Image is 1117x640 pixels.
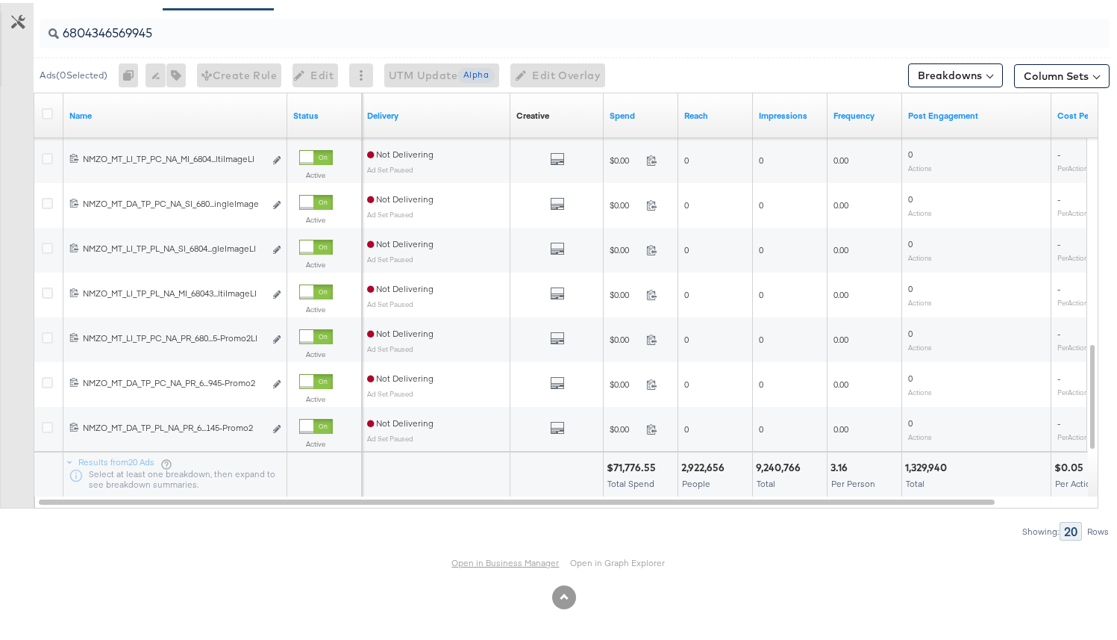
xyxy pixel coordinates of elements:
[833,420,848,432] span: 0.00
[833,241,848,252] span: 0.00
[83,240,264,252] div: NMZO_MT_LI_TP_PL_NA_SI_6804...gleImageLI
[83,150,264,162] div: NMZO_MT_LI_TP_PC_NA_MI_6804...ltiImageLI
[299,347,333,356] label: Active
[908,205,932,214] sub: Actions
[1057,190,1060,202] span: -
[299,391,333,401] label: Active
[759,420,763,432] span: 0
[831,475,875,486] span: Per Person
[908,414,913,426] span: 0
[833,331,848,342] span: 0.00
[1057,325,1060,336] span: -
[908,429,932,438] sub: Actions
[367,207,413,216] sub: Ad Set Paused
[908,370,913,381] span: 0
[299,436,333,446] label: Active
[367,386,413,395] sub: Ad Set Paused
[684,107,747,119] a: The number of people your ad was served to.
[759,286,763,297] span: 0
[1057,414,1060,426] span: -
[299,257,333,267] label: Active
[1055,475,1096,486] span: Per Action
[367,431,413,440] sub: Ad Set Paused
[908,295,932,304] sub: Actions
[83,329,264,341] div: NMZO_MT_LI_TP_PC_NA_PR_680...5-Promo2LI
[607,458,660,472] div: $71,776.55
[452,554,560,565] a: Open in Business Manager
[1057,280,1060,291] span: -
[684,241,689,252] span: 0
[1057,250,1088,259] sub: Per Action
[908,107,1045,119] a: The number of actions related to your Page's posts as a result of your ad.
[1057,370,1060,381] span: -
[681,458,729,472] div: 2,922,656
[905,458,951,472] div: 1,329,940
[830,458,852,472] div: 3.16
[69,107,281,119] a: Ad Name.
[833,286,848,297] span: 0.00
[610,152,640,163] span: $0.00
[367,235,434,246] span: Not Delivering
[759,376,763,387] span: 0
[367,341,413,350] sub: Ad Set Paused
[1014,61,1110,85] button: Column Sets
[684,331,689,342] span: 0
[759,331,763,342] span: 0
[833,376,848,387] span: 0.00
[299,302,333,311] label: Active
[299,167,333,177] label: Active
[908,340,932,349] sub: Actions
[682,475,710,486] span: People
[759,241,763,252] span: 0
[1086,524,1110,534] div: Rows
[610,241,640,252] span: $0.00
[367,146,434,157] span: Not Delivering
[1057,429,1088,438] sub: Per Action
[516,107,549,119] div: Creative
[367,280,434,291] span: Not Delivering
[610,420,640,432] span: $0.00
[684,196,689,208] span: 0
[40,66,107,79] div: Ads ( 0 Selected)
[756,458,805,472] div: 9,240,766
[367,162,413,171] sub: Ad Set Paused
[908,235,913,246] span: 0
[119,60,146,84] div: 0
[684,376,689,387] span: 0
[293,107,356,119] a: Shows the current state of your Ad.
[684,286,689,297] span: 0
[610,286,640,297] span: $0.00
[1057,340,1088,349] sub: Per Action
[1057,161,1088,170] sub: Per Action
[1057,295,1088,304] sub: Per Action
[908,250,932,259] sub: Actions
[833,152,848,163] span: 0.00
[1057,385,1088,394] sub: Per Action
[367,296,413,305] sub: Ad Set Paused
[83,285,264,296] div: NMZO_MT_LI_TP_PL_NA_MI_68043...ltiImageLI
[1057,205,1088,214] sub: Per Action
[908,60,1003,84] button: Breakdowns
[908,146,913,157] span: 0
[1057,146,1060,157] span: -
[908,325,913,336] span: 0
[1021,524,1060,534] div: Showing:
[571,554,666,565] a: Open in Graph Explorer
[757,475,775,486] span: Total
[516,107,549,119] a: Shows the creative associated with your ad.
[83,374,264,386] div: NMZO_MT_DA_TP_PC_NA_PR_6...945-Promo2
[759,196,763,208] span: 0
[367,370,434,381] span: Not Delivering
[759,107,822,119] a: The number of times your ad was served. On mobile apps an ad is counted as served the first time ...
[833,196,848,208] span: 0.00
[906,475,924,486] span: Total
[908,161,932,170] sub: Actions
[833,107,896,119] a: The average number of times your ad was served to each person.
[607,475,654,486] span: Total Spend
[59,10,1014,39] input: Search Ad Name, ID or Objective
[759,152,763,163] span: 0
[684,152,689,163] span: 0
[299,212,333,222] label: Active
[367,325,434,336] span: Not Delivering
[610,331,640,342] span: $0.00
